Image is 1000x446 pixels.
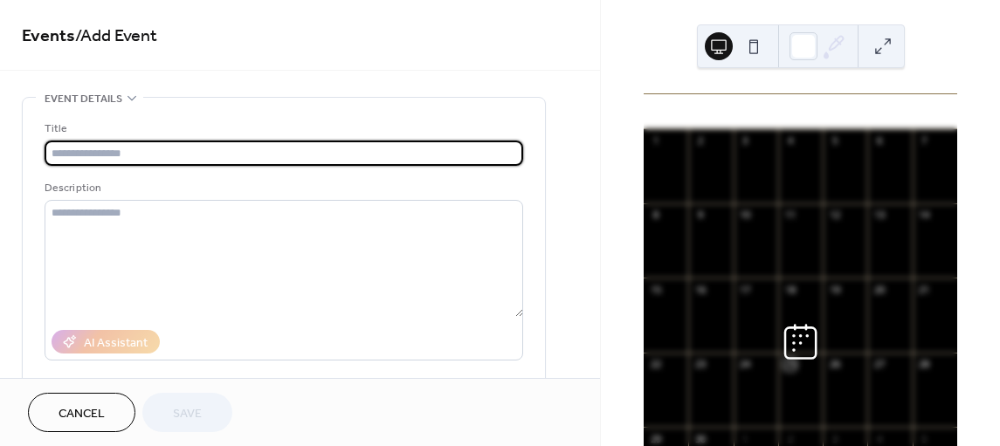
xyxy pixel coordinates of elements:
div: 4 [783,134,797,148]
div: 10 [739,209,752,222]
div: 3 [828,432,841,445]
div: 23 [693,358,707,371]
button: Cancel [28,393,135,432]
div: 9 [693,209,707,222]
div: 17 [739,283,752,296]
a: Events [22,19,75,53]
div: 2 [693,134,707,148]
div: 21 [918,283,931,296]
div: 30 [693,432,707,445]
span: Cancel [59,405,105,423]
div: 19 [828,283,841,296]
div: 1 [739,432,752,445]
div: Mon [658,94,699,129]
span: / Add Event [75,19,157,53]
div: 24 [739,358,752,371]
div: 25 [783,358,797,371]
span: Event details [45,90,122,108]
div: 28 [918,358,931,371]
div: 26 [828,358,841,371]
div: 7 [918,134,931,148]
div: 13 [872,209,886,222]
div: 5 [918,432,931,445]
div: Sun [902,94,943,129]
div: Sat [862,94,903,129]
div: 22 [649,358,662,371]
div: 5 [828,134,841,148]
div: Wed [739,94,780,129]
div: 6 [872,134,886,148]
div: Description [45,179,520,197]
div: 27 [872,358,886,371]
div: 14 [918,209,931,222]
div: 16 [693,283,707,296]
div: 11 [783,209,797,222]
div: 20 [872,283,886,296]
div: 3 [739,134,752,148]
div: 18 [783,283,797,296]
div: Title [45,120,520,138]
div: 15 [649,283,662,296]
div: 8 [649,209,662,222]
div: 29 [649,432,662,445]
div: 1 [649,134,662,148]
div: Tue [699,94,740,129]
div: Thu [780,94,821,129]
div: 2 [783,432,797,445]
div: 4 [872,432,886,445]
div: 12 [828,209,841,222]
div: Fri [821,94,862,129]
